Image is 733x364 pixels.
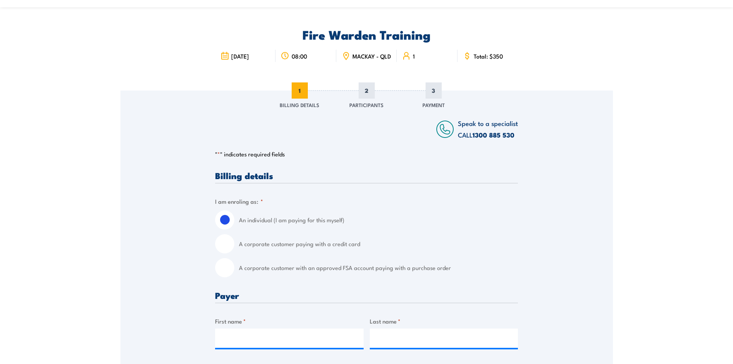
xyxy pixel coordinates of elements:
span: Participants [349,101,384,109]
h3: Payer [215,291,518,300]
label: A corporate customer paying with a credit card [239,234,518,253]
span: 1 [413,53,415,59]
span: 08:00 [292,53,307,59]
span: Payment [422,101,445,109]
p: " " indicates required fields [215,150,518,158]
span: [DATE] [231,53,249,59]
label: Last name [370,317,518,325]
span: 1 [292,82,308,99]
a: 1300 885 530 [473,130,514,140]
legend: I am enroling as: [215,197,263,206]
span: Total: $350 [474,53,503,59]
h3: Billing details [215,171,518,180]
span: 2 [359,82,375,99]
label: First name [215,317,364,325]
span: 3 [426,82,442,99]
span: Speak to a specialist CALL [458,118,518,139]
label: An individual (I am paying for this myself) [239,210,518,230]
span: MACKAY - QLD [352,53,391,59]
span: Billing Details [280,101,319,109]
label: A corporate customer with an approved FSA account paying with a purchase order [239,258,518,277]
h2: Fire Warden Training [215,29,518,40]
